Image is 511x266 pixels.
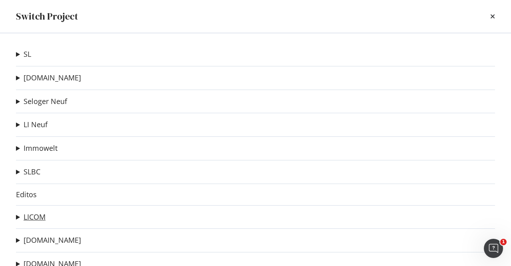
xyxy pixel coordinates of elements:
span: 1 [500,239,507,245]
a: Editos [16,190,37,199]
summary: [DOMAIN_NAME] [16,73,81,83]
iframe: Intercom live chat [484,239,503,258]
summary: Immowelt [16,143,57,154]
summary: [DOMAIN_NAME] [16,235,81,246]
a: SL [24,50,31,58]
summary: LI Neuf [16,120,48,130]
div: Switch Project [16,10,78,23]
div: times [490,10,495,23]
summary: SL [16,49,31,60]
summary: Seloger Neuf [16,96,67,107]
a: [DOMAIN_NAME] [24,236,81,244]
a: LICOM [24,213,46,221]
a: [DOMAIN_NAME] [24,74,81,82]
summary: LICOM [16,212,46,222]
summary: SLBC [16,167,40,177]
a: LI Neuf [24,120,48,129]
a: Seloger Neuf [24,97,67,106]
a: Immowelt [24,144,57,152]
a: SLBC [24,168,40,176]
